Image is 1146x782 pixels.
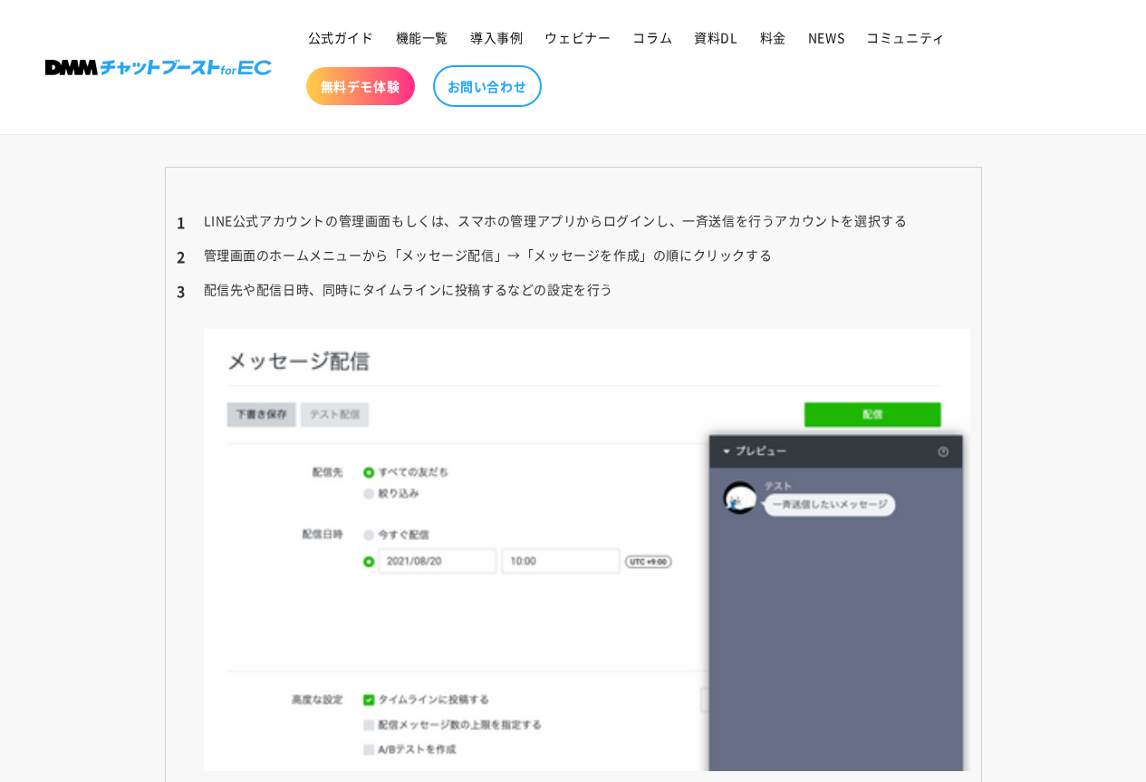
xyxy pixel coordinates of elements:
span: ウェビナー [544,29,611,45]
a: 料金 [749,18,797,56]
span: NEWS [808,29,844,45]
a: 公式ガイド [297,18,385,56]
span: 資料DL [694,29,737,45]
a: コラム [621,18,683,56]
a: 機能一覧 [385,18,459,56]
span: お問い合わせ [448,78,527,94]
span: 導入事例 [470,29,523,45]
span: コミュニティ [866,29,946,45]
span: 無料デモ体験 [321,78,400,94]
img: 株式会社DMM Boost [45,60,272,75]
a: お問い合わせ [433,65,542,107]
a: コミュニティ [855,18,957,56]
b: 始めに配信の条件などの項目を設定 [337,119,549,137]
a: NEWS [797,18,855,56]
a: 無料デモ体験 [306,67,415,105]
span: 料金 [760,29,786,45]
li: LINE公式アカウントの管理画面もしくは、スマホの管理アプリからログインし、一斉送信を行うアカウントを選択する [177,208,970,233]
a: 資料DL [683,18,748,56]
span: コラム [632,29,672,45]
li: 管理画面のホームメニューから「メッセージ配信」→「メッセージを作成」の順にクリックする [177,242,970,267]
a: 導入事例 [459,18,534,56]
a: ウェビナー [534,18,621,56]
span: 公式ガイド [308,29,374,45]
span: 機能一覧 [396,29,448,45]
